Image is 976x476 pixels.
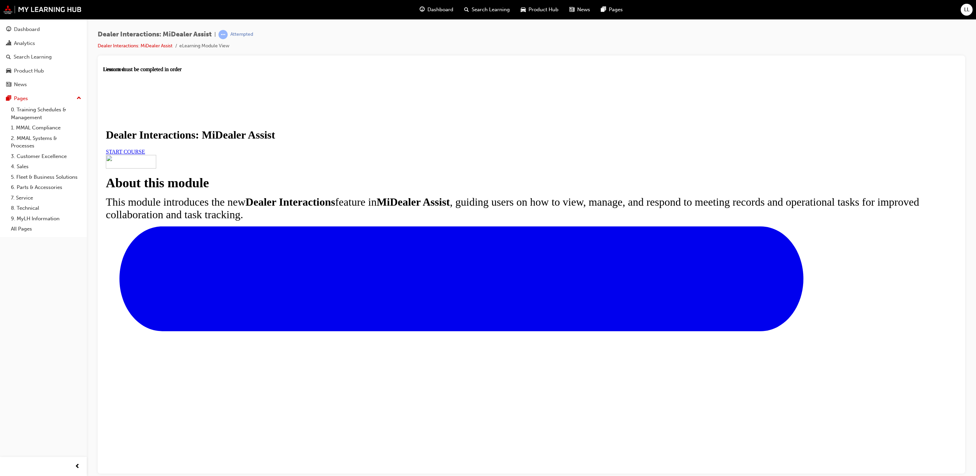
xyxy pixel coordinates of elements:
[3,37,84,50] a: Analytics
[8,151,84,162] a: 3. Customer Excellence
[218,30,228,39] span: learningRecordVerb_ATTEMPT-icon
[8,224,84,234] a: All Pages
[596,3,628,17] a: pages-iconPages
[8,203,84,213] a: 8. Technical
[8,105,84,123] a: 0. Training Schedules & Management
[6,96,11,102] span: pages-icon
[14,26,40,33] div: Dashboard
[577,6,590,14] span: News
[6,68,11,74] span: car-icon
[274,129,347,142] strong: MiDealer Assist
[77,94,81,103] span: up-icon
[528,6,558,14] span: Product Hub
[14,39,35,47] div: Analytics
[964,6,970,14] span: LL
[14,53,52,61] div: Search Learning
[472,6,510,14] span: Search Learning
[609,6,623,14] span: Pages
[427,6,453,14] span: Dashboard
[521,5,526,14] span: car-icon
[14,67,44,75] div: Product Hub
[464,5,469,14] span: search-icon
[3,109,106,124] strong: About this module
[8,123,84,133] a: 1. MMAL Compliance
[6,41,11,47] span: chart-icon
[3,82,42,88] a: START COURSE
[3,78,84,91] a: News
[569,5,574,14] span: news-icon
[414,3,459,17] a: guage-iconDashboard
[3,129,816,154] span: This module introduces the new feature in , guiding users on how to view, manage, and respond to ...
[3,23,84,36] a: Dashboard
[8,161,84,172] a: 4. Sales
[3,62,854,75] h1: Dealer Interactions: MiDealer Assist
[564,3,596,17] a: news-iconNews
[8,213,84,224] a: 9. MyLH Information
[459,3,515,17] a: search-iconSearch Learning
[3,22,84,92] button: DashboardAnalyticsSearch LearningProduct HubNews
[3,51,84,63] a: Search Learning
[3,5,82,14] img: mmal
[98,31,212,38] span: Dealer Interactions: MiDealer Assist
[8,133,84,151] a: 2. MMAL Systems & Processes
[601,5,606,14] span: pages-icon
[230,31,253,38] div: Attempted
[75,462,80,471] span: prev-icon
[143,129,232,142] strong: Dealer Interactions
[6,27,11,33] span: guage-icon
[961,4,973,16] button: LL
[6,82,11,88] span: news-icon
[515,3,564,17] a: car-iconProduct Hub
[3,92,84,105] button: Pages
[6,54,11,60] span: search-icon
[179,42,229,50] li: eLearning Module View
[14,81,27,89] div: News
[98,43,173,49] a: Dealer Interactions: MiDealer Assist
[420,5,425,14] span: guage-icon
[8,172,84,183] a: 5. Fleet & Business Solutions
[14,95,28,102] div: Pages
[8,193,84,203] a: 7. Service
[214,31,216,38] span: |
[8,182,84,193] a: 6. Parts & Accessories
[3,65,84,77] a: Product Hub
